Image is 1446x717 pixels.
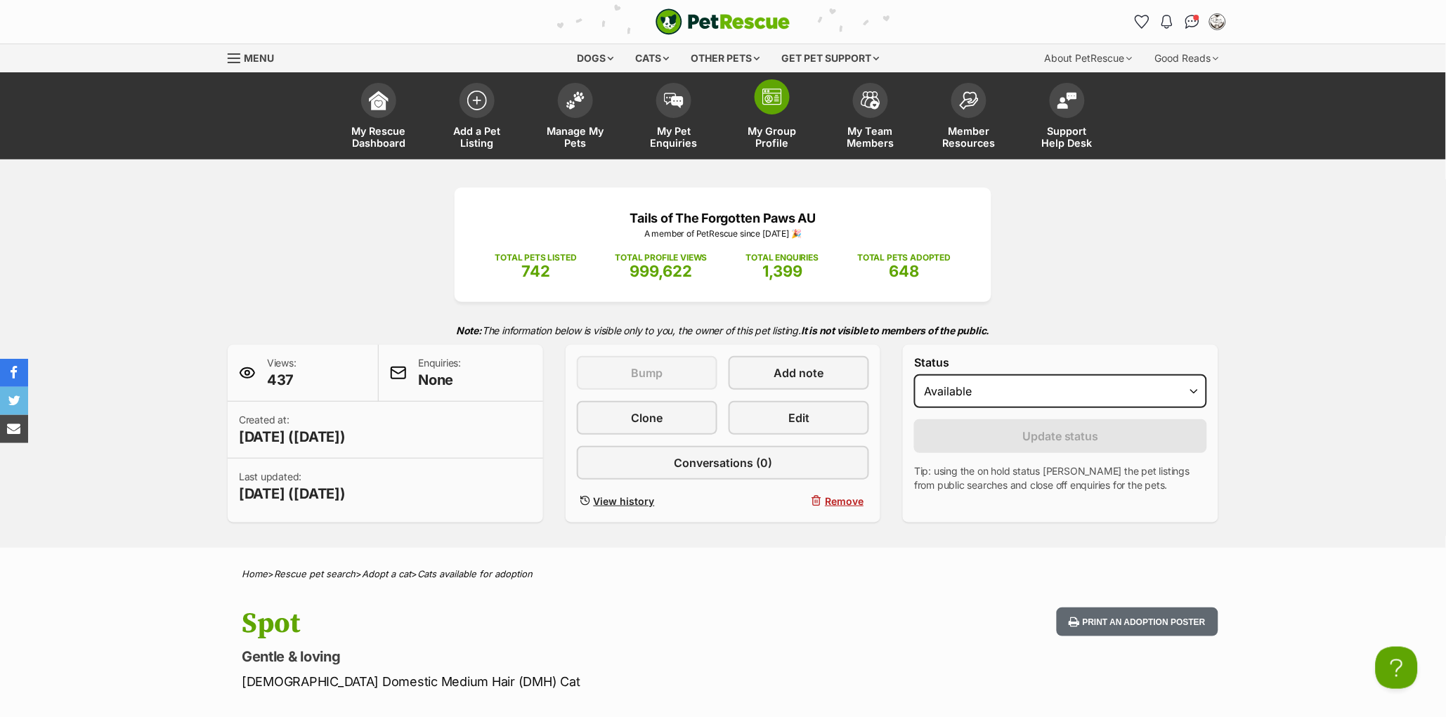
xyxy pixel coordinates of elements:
img: notifications-46538b983faf8c2785f20acdc204bb7945ddae34d4c08c2a6579f10ce5e182be.svg [1161,15,1173,29]
img: group-profile-icon-3fa3cf56718a62981997c0bc7e787c4b2cf8bcc04b72c1350f741eb67cf2f40e.svg [762,88,782,105]
span: 999,622 [630,262,693,280]
p: TOTAL PETS LISTED [495,251,577,264]
span: Remove [825,494,864,508]
p: TOTAL ENQUIRIES [746,251,819,264]
a: Clone [577,401,717,435]
p: A member of PetRescue since [DATE] 🎉 [476,228,970,240]
span: 742 [521,262,550,280]
span: View history [594,494,655,508]
a: Add note [729,356,869,390]
a: Support Help Desk [1018,76,1116,159]
a: Cats available for adoption [417,568,533,579]
button: Update status [914,419,1207,453]
a: Menu [228,44,284,70]
a: Conversations [1181,11,1204,33]
img: member-resources-icon-8e73f808a243e03378d46382f2149f9095a855e16c252ad45f914b54edf8863c.svg [959,91,979,110]
p: Enquiries: [418,356,461,390]
img: pet-enquiries-icon-7e3ad2cf08bfb03b45e93fb7055b45f3efa6380592205ae92323e6603595dc1f.svg [664,93,684,108]
img: team-members-icon-5396bd8760b3fe7c0b43da4ab00e1e3bb1a5d9ba89233759b79545d2d3fc5d0d.svg [861,91,880,110]
p: TOTAL PETS ADOPTED [857,251,951,264]
span: Conversations (0) [674,454,772,471]
p: TOTAL PROFILE VIEWS [615,251,708,264]
span: None [418,370,461,390]
span: 648 [889,262,919,280]
h1: Spot [242,607,836,640]
span: My Rescue Dashboard [347,125,410,149]
span: Add note [774,364,824,381]
button: My account [1206,11,1229,33]
div: Cats [626,44,679,72]
a: Adopt a cat [362,568,411,579]
img: manage-my-pets-icon-02211641906a0b7f246fdf0571729dbe1e7629f14944591b6c1af311fb30b64b.svg [566,91,585,110]
strong: It is not visible to members of the public. [801,324,990,336]
span: My Team Members [839,125,902,149]
span: [DATE] ([DATE]) [239,484,346,504]
p: Tip: using the on hold status [PERSON_NAME] the pet listings from public searches and close off e... [914,464,1207,492]
img: chat-41dd97257d64d25036548639549fe6c8038ab92f7586957e7f3b1b290dea8141.svg [1185,15,1200,29]
iframe: Help Scout Beacon - Open [1376,647,1418,689]
p: Last updated: [239,470,346,504]
div: Get pet support [772,44,890,72]
a: Edit [729,401,869,435]
button: Notifications [1156,11,1178,33]
img: Tails of The Forgotten Paws AU profile pic [1211,15,1225,29]
span: Add a Pet Listing [445,125,509,149]
img: logo-cat-932fe2b9b8326f06289b0f2fb663e598f794de774fb13d1741a6617ecf9a85b4.svg [656,8,790,35]
strong: Note: [456,324,482,336]
a: My Pet Enquiries [625,76,723,159]
span: [DATE] ([DATE]) [239,427,346,447]
span: Support Help Desk [1036,125,1099,149]
a: My Team Members [821,76,920,159]
button: Remove [729,491,869,511]
ul: Account quick links [1131,11,1229,33]
p: Tails of The Forgotten Paws AU [476,209,970,228]
span: 437 [267,370,297,390]
div: Dogs [568,44,624,72]
a: Conversations (0) [577,446,870,480]
a: My Rescue Dashboard [330,76,428,159]
p: Created at: [239,413,346,447]
img: add-pet-listing-icon-0afa8454b4691262ce3f59096e99ab1cd57d4a30225e0717b998d2c9b9846f56.svg [467,91,487,110]
div: Good Reads [1145,44,1229,72]
a: Member Resources [920,76,1018,159]
a: Add a Pet Listing [428,76,526,159]
div: > > > [207,569,1239,579]
p: Views: [267,356,297,390]
span: My Group Profile [741,125,804,149]
div: About PetRescue [1035,44,1142,72]
a: Favourites [1131,11,1153,33]
a: My Group Profile [723,76,821,159]
span: Member Resources [937,125,1001,149]
a: PetRescue [656,8,790,35]
p: The information below is visible only to you, the owner of this pet listing. [228,316,1218,345]
a: Manage My Pets [526,76,625,159]
span: Edit [788,409,809,426]
span: Menu [244,52,274,64]
a: View history [577,491,717,511]
span: Update status [1022,428,1099,445]
p: [DEMOGRAPHIC_DATA] Domestic Medium Hair (DMH) Cat [242,672,836,691]
div: Other pets [682,44,770,72]
span: Manage My Pets [544,125,607,149]
img: help-desk-icon-fdf02630f3aa405de69fd3d07c3f3aa587a6932b1a1747fa1d2bba05be0121f9.svg [1057,92,1077,109]
img: dashboard-icon-eb2f2d2d3e046f16d808141f083e7271f6b2e854fb5c12c21221c1fb7104beca.svg [369,91,389,110]
button: Bump [577,356,717,390]
p: Gentle & loving [242,647,836,666]
span: My Pet Enquiries [642,125,705,149]
span: Bump [631,364,663,381]
span: Clone [631,409,663,426]
a: Rescue pet search [274,568,356,579]
a: Home [242,568,268,579]
label: Status [914,356,1207,369]
span: 1,399 [762,262,802,280]
button: Print an adoption poster [1057,607,1218,636]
